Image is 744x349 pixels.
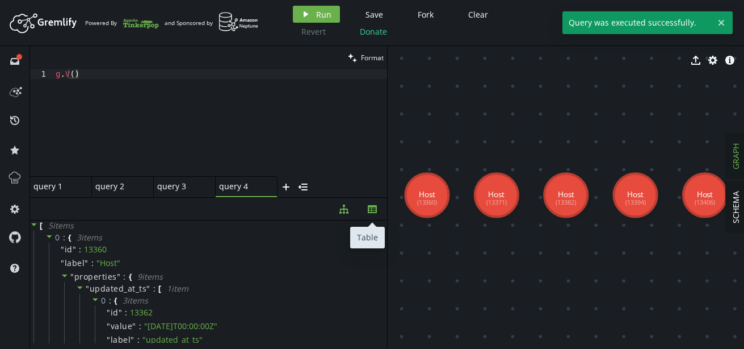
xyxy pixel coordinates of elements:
[40,221,43,231] span: [
[144,321,217,331] span: " [DATE]T00:00:00Z "
[695,198,715,206] tspan: (13406)
[119,307,123,318] span: "
[107,307,111,318] span: "
[696,189,713,200] tspan: Host
[344,46,387,69] button: Format
[107,334,111,345] span: "
[111,308,119,318] span: id
[293,6,340,23] button: Run
[703,6,735,40] button: Sign In
[562,11,713,34] span: Query was executed successfully.
[218,12,259,32] img: AWS Neptune
[77,232,102,243] span: 3 item s
[129,272,132,282] span: {
[70,271,74,282] span: "
[68,232,71,243] span: {
[107,321,111,331] span: "
[86,283,90,294] span: "
[137,335,140,345] span: :
[139,321,141,331] span: :
[123,272,126,282] span: :
[730,143,741,169] span: GRAPH
[79,244,81,255] span: :
[158,284,161,294] span: [
[556,198,576,206] tspan: (13382)
[73,244,77,255] span: "
[132,321,136,331] span: "
[91,258,94,268] span: :
[101,295,106,306] span: 0
[409,6,443,23] button: Fork
[167,283,188,294] span: 1 item
[360,26,387,37] span: Donate
[85,13,159,33] div: Powered By
[142,334,203,345] span: " updated_at_ts "
[55,232,60,243] span: 0
[417,198,437,206] tspan: (13360)
[48,220,74,231] span: 5 item s
[61,244,65,255] span: "
[316,9,331,20] span: Run
[357,6,392,23] button: Save
[63,232,66,243] span: :
[74,271,117,282] span: properties
[85,257,89,268] span: "
[468,9,488,20] span: Clear
[625,198,645,206] tspan: (13394)
[109,296,112,306] span: :
[219,181,264,192] span: query 4
[730,191,741,223] span: SCHEMA
[61,257,65,268] span: "
[488,189,505,200] tspan: Host
[361,53,384,63] span: Format
[157,181,203,192] span: query 3
[627,189,644,200] tspan: Host
[84,244,107,255] div: 13360
[30,69,53,79] div: 1
[365,9,383,20] span: Save
[293,23,334,40] button: Revert
[95,181,141,192] span: query 2
[165,12,259,34] div: and Sponsored by
[117,271,121,282] span: "
[111,321,133,331] span: value
[131,334,134,345] span: "
[114,296,117,306] span: {
[33,181,79,192] span: query 1
[137,271,163,282] span: 9 item s
[350,227,385,248] div: Table
[125,308,127,318] span: :
[130,308,153,318] div: 13362
[558,189,574,200] tspan: Host
[419,189,435,200] tspan: Host
[486,198,507,206] tspan: (13371)
[123,295,148,306] span: 3 item s
[96,257,120,268] span: " Host "
[460,6,497,23] button: Clear
[65,244,73,255] span: id
[146,283,150,294] span: "
[351,23,396,40] button: Donate
[111,335,131,345] span: label
[418,9,434,20] span: Fork
[65,258,85,268] span: label
[301,26,326,37] span: Revert
[153,284,156,294] span: :
[90,283,147,294] span: updated_at_ts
